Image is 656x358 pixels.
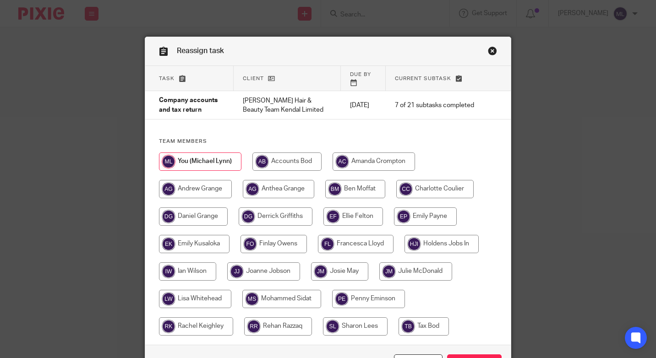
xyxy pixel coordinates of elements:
td: 7 of 21 subtasks completed [386,91,483,119]
a: Close this dialog window [488,46,497,59]
span: Due by [350,72,371,77]
span: Reassign task [177,47,224,54]
h4: Team members [159,138,497,145]
span: Company accounts and tax return [159,98,218,114]
span: Client [243,76,264,81]
span: Current subtask [395,76,451,81]
span: Task [159,76,175,81]
p: [PERSON_NAME] Hair & Beauty Team Kendal Limited [243,96,332,115]
p: [DATE] [350,101,377,110]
